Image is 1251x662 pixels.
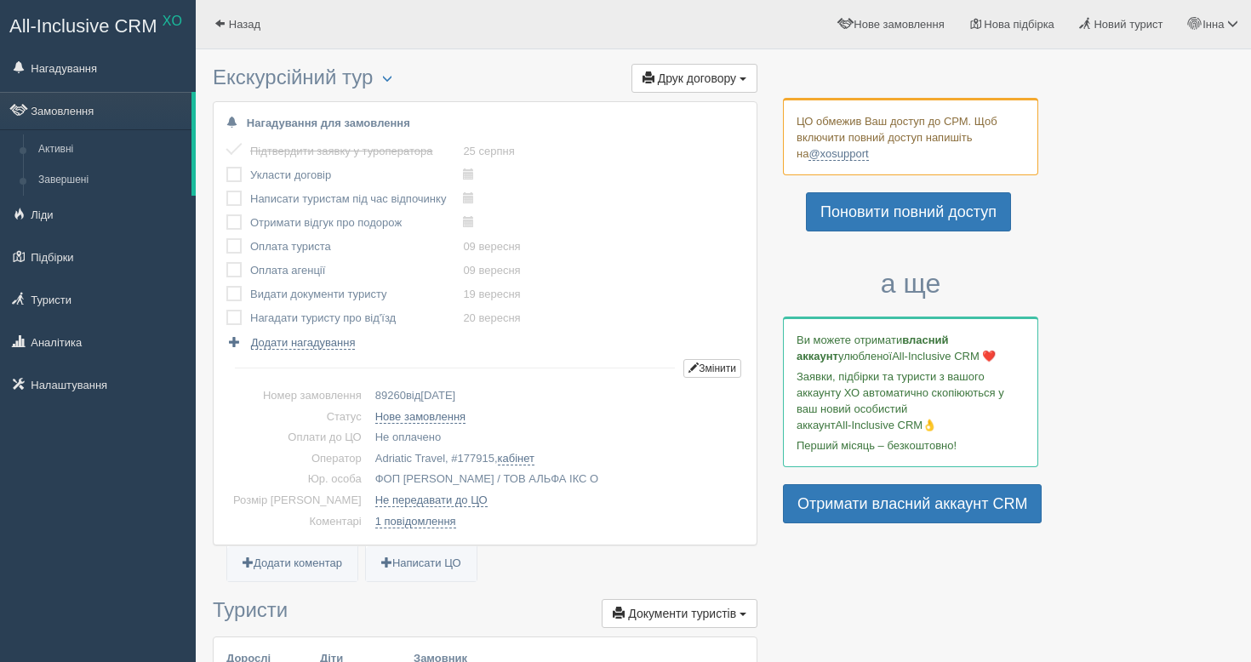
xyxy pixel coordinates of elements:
td: від [368,385,744,407]
a: Не передавати до ЦО [375,494,488,507]
div: ЦО обмежив Ваш доступ до СРМ. Щоб включити повний доступ напишіть на [783,98,1038,175]
a: Активні [31,134,191,165]
button: Друк договору [631,64,757,93]
h3: Екскурсійний тур [213,66,757,93]
a: Завершені [31,165,191,196]
span: Інна [1202,18,1224,31]
p: Ви можете отримати улюбленої [797,332,1025,364]
button: Документи туристів [602,599,757,628]
span: All-Inclusive CRM [9,15,157,37]
span: All-Inclusive CRM👌 [836,419,937,431]
a: 09 вересня [463,240,520,253]
span: Назад [229,18,260,31]
td: Підтвердити заявку у туроператора [250,140,463,163]
span: Нове замовлення [854,18,944,31]
a: Нове замовлення [375,410,466,424]
a: 1 повідомлення [375,515,456,528]
td: Оплата туриста [250,235,463,259]
a: Додати коментар [227,546,357,581]
span: [DATE] [420,389,455,402]
td: Написати туристам під час відпочинку [250,187,463,211]
span: 89260 [375,389,406,402]
a: 25 серпня [463,145,514,157]
a: кабінет [498,452,534,465]
b: власний аккаунт [797,334,949,362]
span: Новий турист [1094,18,1162,31]
span: 177915 [458,452,494,465]
a: Додати нагадування [226,334,355,351]
td: Adriatic Travel, # , [368,448,744,470]
a: 09 вересня [463,264,520,277]
td: Номер замовлення [226,385,368,407]
b: Нагадування для замовлення [247,117,410,129]
td: Розмір [PERSON_NAME] [226,490,368,511]
td: Не оплачено [368,427,744,448]
td: Укласти договір [250,163,463,187]
td: Оплата агенції [250,259,463,282]
a: All-Inclusive CRM XO [1,1,195,48]
a: Написати ЦО [366,546,477,581]
td: Нагадати туристу про від'їзд [250,306,463,330]
a: @xosupport [808,147,868,161]
span: Документи туристів [628,607,736,620]
span: All-Inclusive CRM ❤️ [892,350,996,362]
span: Друк договору [658,71,736,85]
sup: XO [163,14,182,28]
a: Поновити повний доступ [806,192,1011,231]
h3: Туристи [213,599,757,628]
span: Додати нагадування [251,336,356,350]
td: Оплати до ЦО [226,427,368,448]
td: Юр. особа [226,469,368,490]
td: Отримати відгук про подорож [250,211,463,235]
span: Нова підбірка [984,18,1054,31]
button: Змінити [683,359,741,378]
p: Перший місяць – безкоштовно! [797,437,1025,454]
td: ФОП [PERSON_NAME] / ТОВ АЛЬФА ІКС О [368,469,744,490]
a: 19 вересня [463,288,520,300]
td: Оператор [226,448,368,470]
td: Видати документи туристу [250,282,463,306]
p: Заявки, підбірки та туристи з вашого аккаунту ХО автоматично скопіюються у ваш новий особистий ак... [797,368,1025,433]
a: 20 вересня [463,311,520,324]
td: Коментарі [226,511,368,533]
h3: а ще [783,269,1038,299]
a: Отримати власний аккаунт CRM [783,484,1042,523]
td: Статус [226,407,368,428]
